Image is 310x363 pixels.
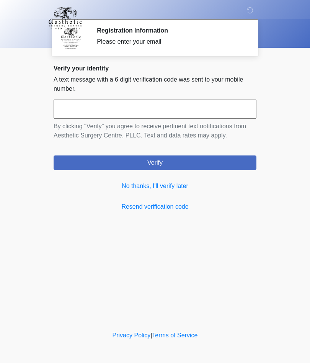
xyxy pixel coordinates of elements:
[54,181,256,191] a: No thanks, I'll verify later
[54,122,256,140] p: By clicking "Verify" you agree to receive pertinent text notifications from Aesthetic Surgery Cen...
[97,37,245,46] div: Please enter your email
[54,202,256,211] a: Resend verification code
[54,155,256,170] button: Verify
[54,75,256,93] p: A text message with a 6 digit verification code was sent to your mobile number.
[46,6,85,30] img: Aesthetic Surgery Centre, PLLC Logo
[152,332,197,338] a: Terms of Service
[59,27,82,50] img: Agent Avatar
[113,332,151,338] a: Privacy Policy
[54,65,256,72] h2: Verify your identity
[150,332,152,338] a: |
